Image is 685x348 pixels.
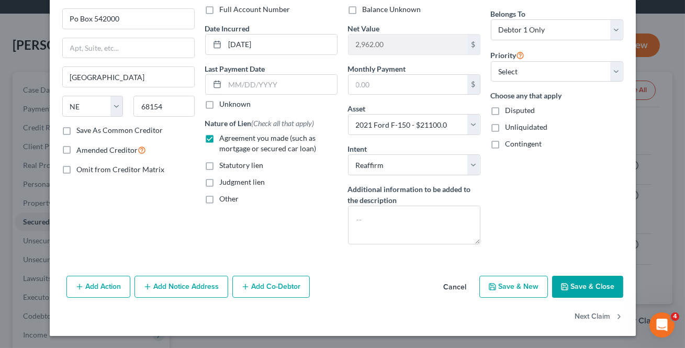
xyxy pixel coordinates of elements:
label: Nature of Lien [205,118,315,129]
label: Last Payment Date [205,63,265,74]
label: Date Incurred [205,23,250,34]
button: Add Notice Address [134,276,228,298]
label: Monthly Payment [348,63,406,74]
input: Enter city... [63,67,194,87]
span: Unliquidated [506,122,548,131]
span: Asset [348,104,366,113]
input: Enter address... [63,9,194,29]
label: Choose any that apply [491,90,623,101]
iframe: Intercom live chat [649,312,675,338]
input: Enter zip... [133,96,195,117]
input: 0.00 [349,75,467,95]
label: Unknown [220,99,251,109]
label: Save As Common Creditor [77,125,163,136]
button: Add Action [66,276,130,298]
span: Contingent [506,139,542,148]
button: Cancel [435,277,475,298]
label: Additional information to be added to the description [348,184,480,206]
input: Apt, Suite, etc... [63,38,194,58]
span: Belongs To [491,9,526,18]
label: Net Value [348,23,380,34]
span: Omit from Creditor Matrix [77,165,165,174]
button: Save & New [479,276,548,298]
button: Add Co-Debtor [232,276,310,298]
input: MM/DD/YYYY [225,35,337,54]
span: Disputed [506,106,535,115]
label: Priority [491,49,525,61]
button: Save & Close [552,276,623,298]
span: (Check all that apply) [252,119,315,128]
input: 0.00 [349,35,467,54]
span: Judgment lien [220,177,265,186]
button: Next Claim [575,306,623,328]
div: $ [467,75,480,95]
span: Other [220,194,239,203]
label: Full Account Number [220,4,290,15]
span: Amended Creditor [77,145,138,154]
label: Balance Unknown [363,4,421,15]
span: Agreement you made (such as mortgage or secured car loan) [220,133,317,153]
label: Intent [348,143,367,154]
input: MM/DD/YYYY [225,75,337,95]
span: 4 [671,312,679,321]
div: $ [467,35,480,54]
span: Statutory lien [220,161,264,170]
